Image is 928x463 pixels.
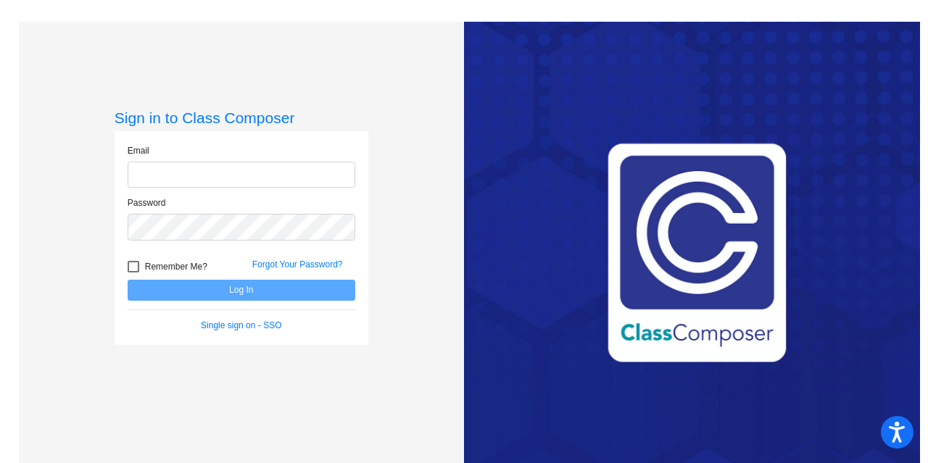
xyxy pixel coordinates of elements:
[128,144,149,157] label: Email
[128,280,355,301] button: Log In
[115,109,368,127] h3: Sign in to Class Composer
[252,259,343,270] a: Forgot Your Password?
[145,258,207,275] span: Remember Me?
[128,196,166,209] label: Password
[201,320,281,330] a: Single sign on - SSO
